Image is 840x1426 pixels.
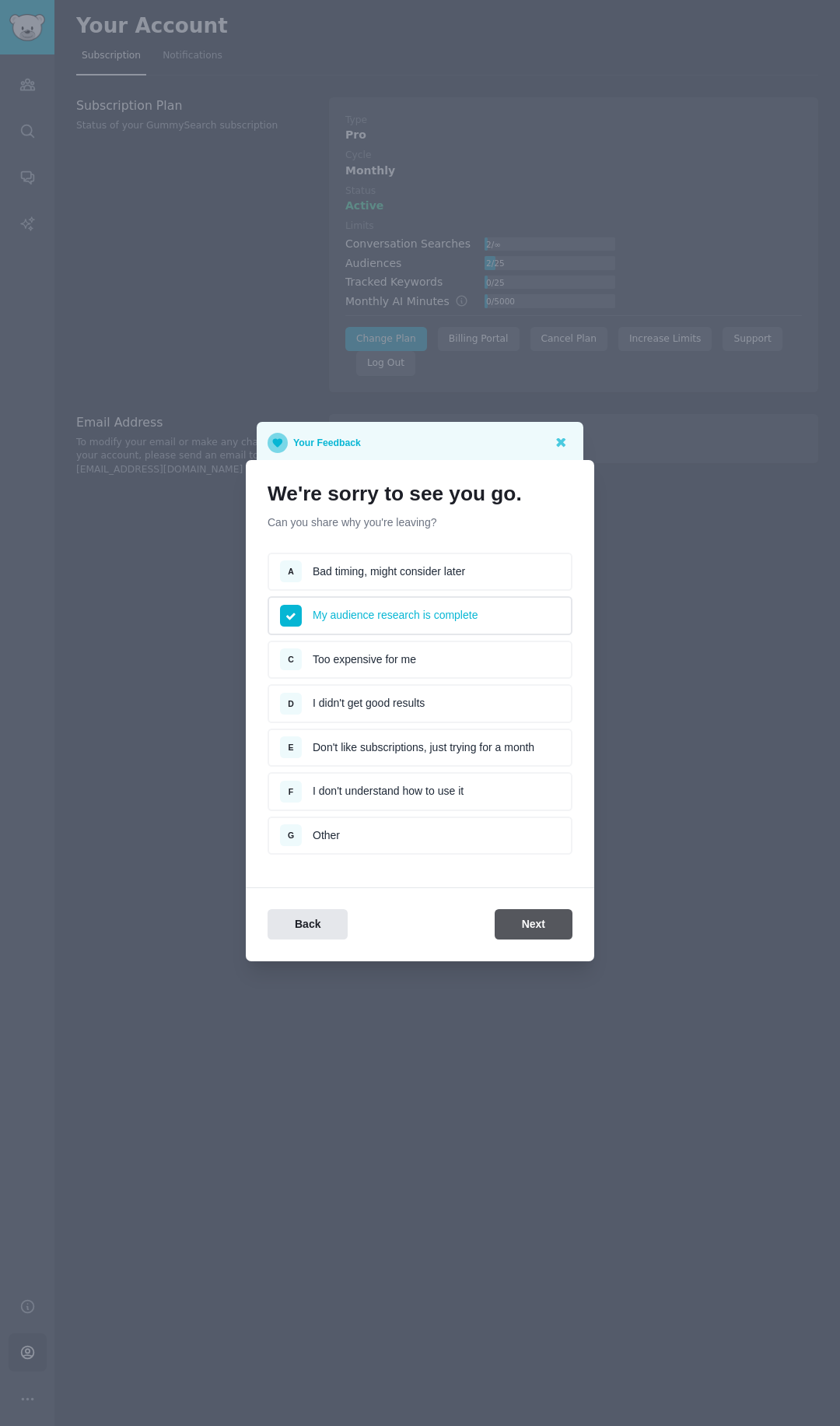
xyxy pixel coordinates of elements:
span: E [288,743,293,752]
p: Your Feedback [293,433,361,453]
span: C [288,655,294,664]
span: D [288,699,294,708]
p: Can you share why you're leaving? [268,515,572,531]
span: A [288,567,294,576]
h1: We're sorry to see you go. [268,482,572,507]
span: G [288,831,294,840]
button: Next [495,909,572,940]
span: F [289,787,293,796]
button: Back [268,909,348,940]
